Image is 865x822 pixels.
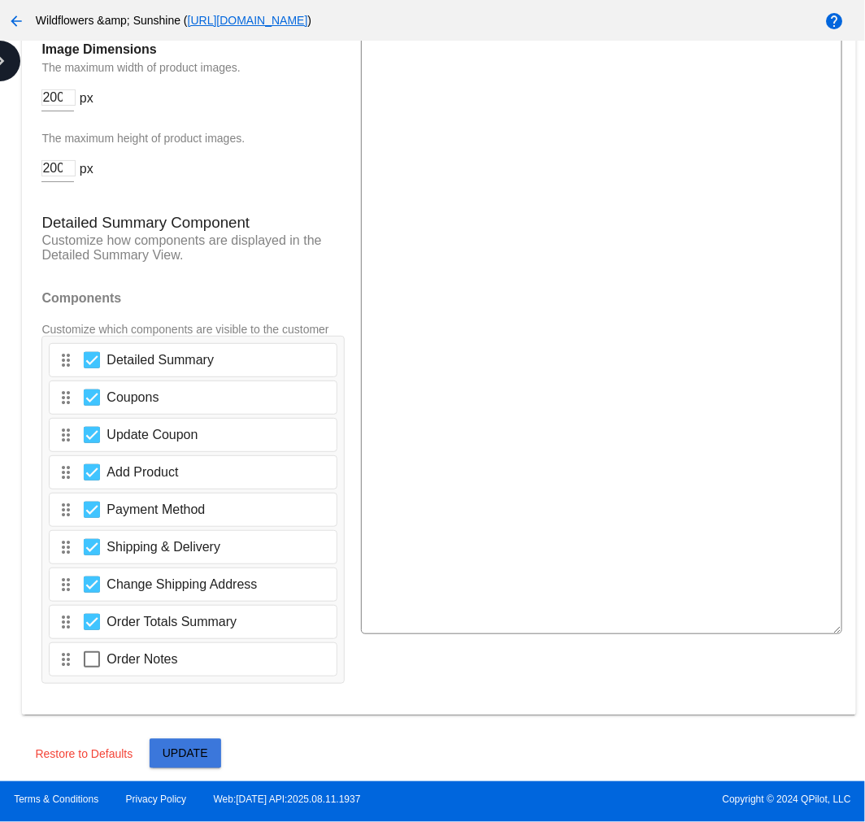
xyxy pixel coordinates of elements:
[41,214,345,232] h3: Detailed Summary Component
[56,537,76,557] mat-icon: drag_indicator
[56,575,76,594] mat-icon: drag_indicator
[825,11,845,31] mat-icon: help
[106,350,214,370] span: Detailed Summary
[106,463,178,482] span: Add Product
[80,162,93,176] span: px
[56,612,76,632] mat-icon: drag_indicator
[106,537,220,557] span: Shipping & Delivery
[41,132,345,145] p: The maximum height of product images.
[106,388,159,407] span: Coupons
[36,14,311,27] span: Wildflowers &amp; Sunshine ( )
[106,650,177,669] span: Order Notes
[41,42,345,57] h4: Image Dimensions
[188,14,308,27] a: [URL][DOMAIN_NAME]
[80,91,93,105] span: px
[106,575,257,594] span: Change Shipping Address
[56,388,76,407] mat-icon: drag_indicator
[214,794,361,805] a: Web:[DATE] API:2025.08.11.1937
[56,425,76,445] mat-icon: drag_indicator
[35,747,133,760] span: Restore to Defaults
[41,233,345,263] p: Customize how components are displayed in the Detailed Summary View.
[41,291,345,306] h4: Components
[446,794,851,805] span: Copyright © 2024 QPilot, LLC
[56,463,76,482] mat-icon: drag_indicator
[22,739,146,768] button: Restore to Defaults
[56,500,76,520] mat-icon: drag_indicator
[106,425,198,445] span: Update Coupon
[56,650,76,669] mat-icon: drag_indicator
[163,747,208,760] span: Update
[41,61,345,74] p: The maximum width of product images.
[150,739,221,768] button: Update
[14,794,98,805] a: Terms & Conditions
[126,794,187,805] a: Privacy Policy
[7,11,26,31] mat-icon: arrow_back
[106,500,205,520] span: Payment Method
[56,350,76,370] mat-icon: drag_indicator
[41,323,345,336] p: Customize which components are visible to the customer
[106,612,237,632] span: Order Totals Summary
